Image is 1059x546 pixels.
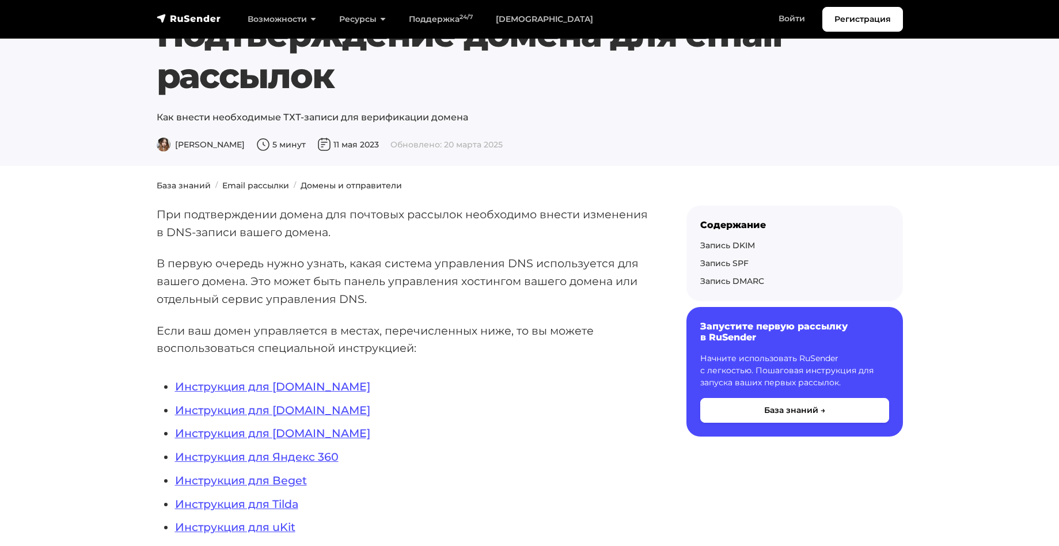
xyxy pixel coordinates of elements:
[301,180,402,191] a: Домены и отправители
[700,276,764,286] a: Запись DMARC
[317,139,379,150] span: 11 мая 2023
[767,7,817,31] a: Войти
[175,473,307,487] a: Инструкция для Beget
[700,258,749,268] a: Запись SPF
[157,14,903,97] h1: Подтверждение домена для email рассылок
[157,206,650,241] p: При подтверждении домена для почтовых рассылок необходимо внести изменения в DNS-записи вашего до...
[822,7,903,32] a: Регистрация
[222,180,289,191] a: Email рассылки
[397,7,484,31] a: Поддержка24/7
[700,321,889,343] h6: Запустите первую рассылку в RuSender
[328,7,397,31] a: Ресурсы
[256,139,306,150] span: 5 минут
[236,7,328,31] a: Возможности
[157,111,903,124] p: Как внести необходимые ТХТ-записи для верификации домена
[484,7,605,31] a: [DEMOGRAPHIC_DATA]
[157,180,211,191] a: База знаний
[175,450,339,464] a: Инструкция для Яндекс 360
[175,426,370,440] a: Инструкция для [DOMAIN_NAME]
[157,139,245,150] span: [PERSON_NAME]
[390,139,503,150] span: Обновлено: 20 марта 2025
[175,497,298,511] a: Инструкция для Tilda
[150,180,910,192] nav: breadcrumb
[175,520,295,534] a: Инструкция для uKit
[700,240,755,251] a: Запись DKIM
[175,403,370,417] a: Инструкция для [DOMAIN_NAME]
[700,352,889,389] p: Начните использовать RuSender с легкостью. Пошаговая инструкция для запуска ваших первых рассылок.
[317,138,331,151] img: Дата публикации
[256,138,270,151] img: Время чтения
[686,307,903,436] a: Запустите первую рассылку в RuSender Начните использовать RuSender с легкостью. Пошаговая инструк...
[700,398,889,423] button: База знаний →
[700,219,889,230] div: Содержание
[157,255,650,308] p: В первую очередь нужно узнать, какая система управления DNS используется для вашего домена. Это м...
[157,13,221,24] img: RuSender
[175,380,370,393] a: Инструкция для [DOMAIN_NAME]
[157,322,650,357] p: Если ваш домен управляется в местах, перечисленных ниже, то вы можете воспользоваться специальной...
[460,13,473,21] sup: 24/7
